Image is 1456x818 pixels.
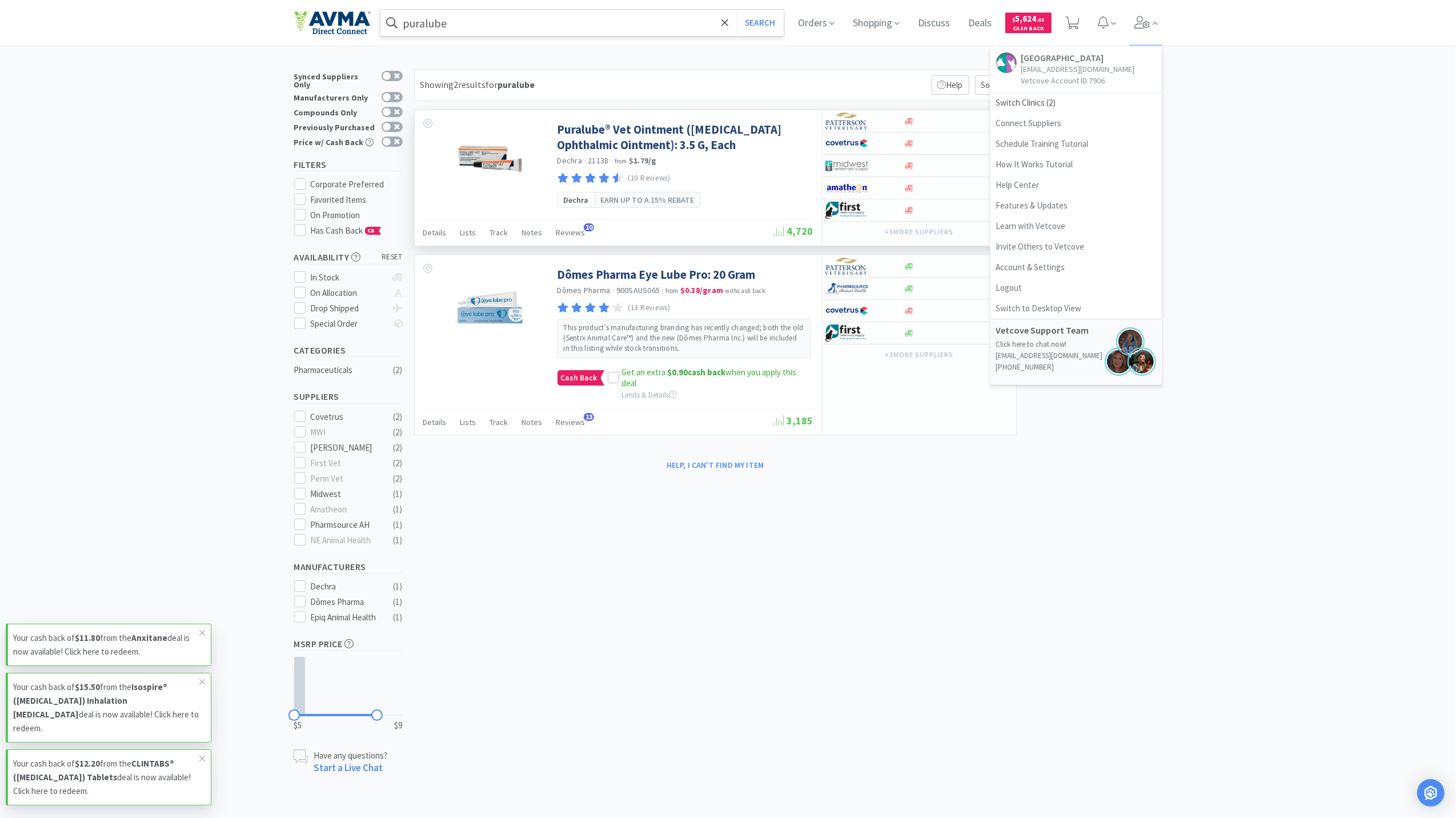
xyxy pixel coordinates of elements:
div: ( 1 ) [394,580,403,594]
a: Connect Suppliers [990,113,1162,134]
div: Price w/ Cash Back [294,137,376,146]
strong: Isospire® ([MEDICAL_DATA]) Inhalation [MEDICAL_DATA] [13,681,167,720]
h5: [GEOGRAPHIC_DATA] [1021,53,1135,63]
h5: Suppliers [294,390,403,403]
img: ksen.png [1116,327,1145,356]
span: Cash Back [1012,26,1045,33]
span: 21138 [588,155,608,166]
p: [PHONE_NUMBER] [996,362,1156,373]
h5: MSRP Price [294,637,403,651]
a: Account & Settings [990,257,1162,278]
span: Get an extra when you apply this deal [622,367,797,389]
a: Dômes Pharma [557,285,611,295]
a: Schedule Training Tutorial [990,134,1162,154]
div: Corporate Preferred [310,178,403,191]
span: Notes [522,417,543,427]
span: reset [382,251,403,263]
h5: Availability [294,251,403,264]
img: 67d67680309e4a0bb49a5ff0391dcc42_6.png [825,324,868,342]
p: [EMAIL_ADDRESS][DOMAIN_NAME] [996,350,1156,362]
span: 5,624 [1012,13,1045,24]
a: Dômes Pharma Eye Lube Pro: 20 Gram [557,267,756,282]
button: +5more suppliers [879,224,958,240]
a: Invite Others to Vetcove [990,236,1162,257]
span: · [584,155,586,166]
span: from [666,287,679,295]
a: Dechra [557,155,583,166]
div: ( 2 ) [394,410,403,424]
div: Open Intercom Messenger [1417,779,1445,807]
span: Track [490,227,508,238]
a: How It Works Tutorial [990,154,1162,175]
a: Features & Updates [990,195,1162,216]
img: jules.png [1105,347,1133,376]
div: ( 1 ) [394,595,403,609]
p: (10 Reviews) [628,173,671,185]
div: Penn Vet [310,472,381,486]
div: Dômes Pharma [310,595,381,609]
p: (13 Reviews) [628,302,671,314]
a: Deals [964,18,996,29]
div: Manufacturers Only [294,92,376,102]
a: Logout [990,278,1162,298]
div: ( 2 ) [394,441,403,455]
strong: $1.79 / g [629,155,657,166]
strong: puralube [498,79,535,90]
p: Your cash back of from the deal is now available! Click here to redeem. [13,631,199,659]
span: with cash back [725,287,766,295]
button: Search [736,10,784,36]
strong: $11.80 [75,632,100,643]
div: NE Animal Health [310,534,381,547]
img: 77fca1acd8b6420a9015268ca798ef17_1.png [825,135,868,152]
div: ( 2 ) [394,456,403,470]
span: $5 [294,719,302,732]
a: Click here to chat now! [996,339,1067,349]
div: ( 2 ) [394,426,403,439]
span: Lists [460,417,476,427]
span: 10 [584,223,594,231]
span: 13 [584,413,594,421]
span: 4,720 [775,224,813,238]
span: · [611,155,613,166]
p: [EMAIL_ADDRESS][DOMAIN_NAME] [1021,63,1135,75]
div: On Allocation [310,286,386,300]
a: Learn with Vetcove [990,216,1162,236]
h5: Filters [294,158,403,171]
span: Track [490,417,508,427]
span: . 01 [1036,16,1045,23]
a: DechraEarn up to a 15% rebate [557,192,701,208]
span: Limits & Details [622,390,677,400]
span: Reviews [556,227,585,238]
strong: $12.20 [75,758,100,769]
a: [GEOGRAPHIC_DATA][EMAIL_ADDRESS][DOMAIN_NAME]Vetcove Account ID:7906 [990,47,1162,93]
a: Switch to Desktop View [990,298,1162,319]
span: Notes [522,227,543,238]
span: CB [366,227,377,234]
img: 89cde3e67a88447885b753376ab9552b_503760.jpg [452,267,526,341]
img: 67d67680309e4a0bb49a5ff0391dcc42_6.png [825,202,868,219]
a: $5,624.01Cash Back [1005,7,1052,38]
button: +3more suppliers [879,347,958,363]
div: Favorited Items [310,193,403,207]
p: Vetcove Account ID: 7906 [1021,75,1135,86]
strong: $0.38 / gram [680,285,724,295]
span: Earn up to a 15% rebate [601,194,695,206]
div: Pharmaceuticals [294,363,387,377]
div: First Vet [310,456,381,470]
span: Sort [975,75,1010,95]
img: 3331a67d23dc422aa21b1ec98afbf632_11.png [825,179,868,197]
strong: Anxitane [131,632,167,643]
div: In Stock [310,271,386,284]
span: 3,185 [775,414,813,427]
div: Compounds Only [294,107,376,117]
div: ( 1 ) [394,534,403,547]
div: On Promotion [310,208,403,222]
div: Synced Suppliers Only [294,71,376,89]
span: $0.90 [668,367,688,378]
p: Have any questions? [314,749,388,761]
span: for [486,79,535,90]
div: Amatheon [310,503,381,516]
div: MWI [310,426,381,439]
h5: Manufacturers [294,560,403,574]
div: [PERSON_NAME] [310,441,381,455]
